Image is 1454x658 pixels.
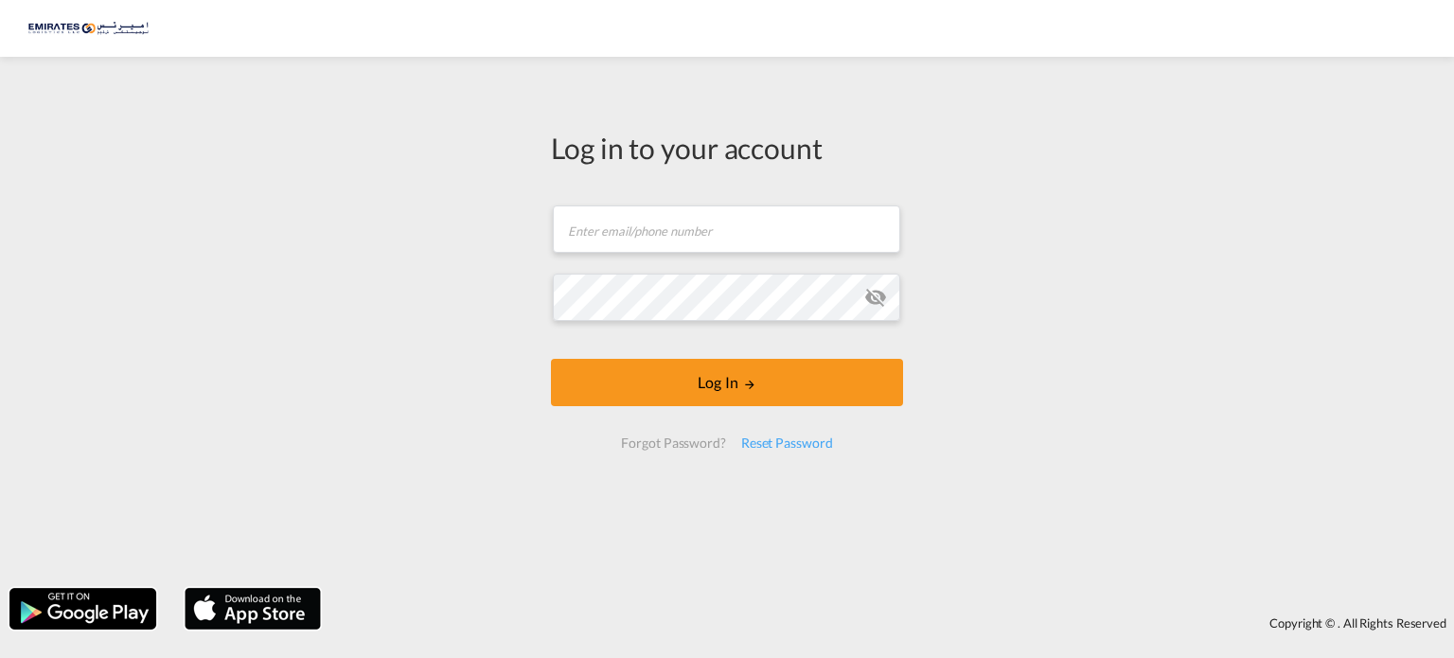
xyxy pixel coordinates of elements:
div: Log in to your account [551,128,903,168]
input: Enter email/phone number [553,205,900,253]
div: Reset Password [734,426,841,460]
md-icon: icon-eye-off [864,286,887,309]
button: LOGIN [551,359,903,406]
img: c67187802a5a11ec94275b5db69a26e6.png [28,8,156,50]
img: apple.png [183,586,323,631]
div: Forgot Password? [613,426,733,460]
div: Copyright © . All Rights Reserved [330,607,1454,639]
img: google.png [8,586,158,631]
